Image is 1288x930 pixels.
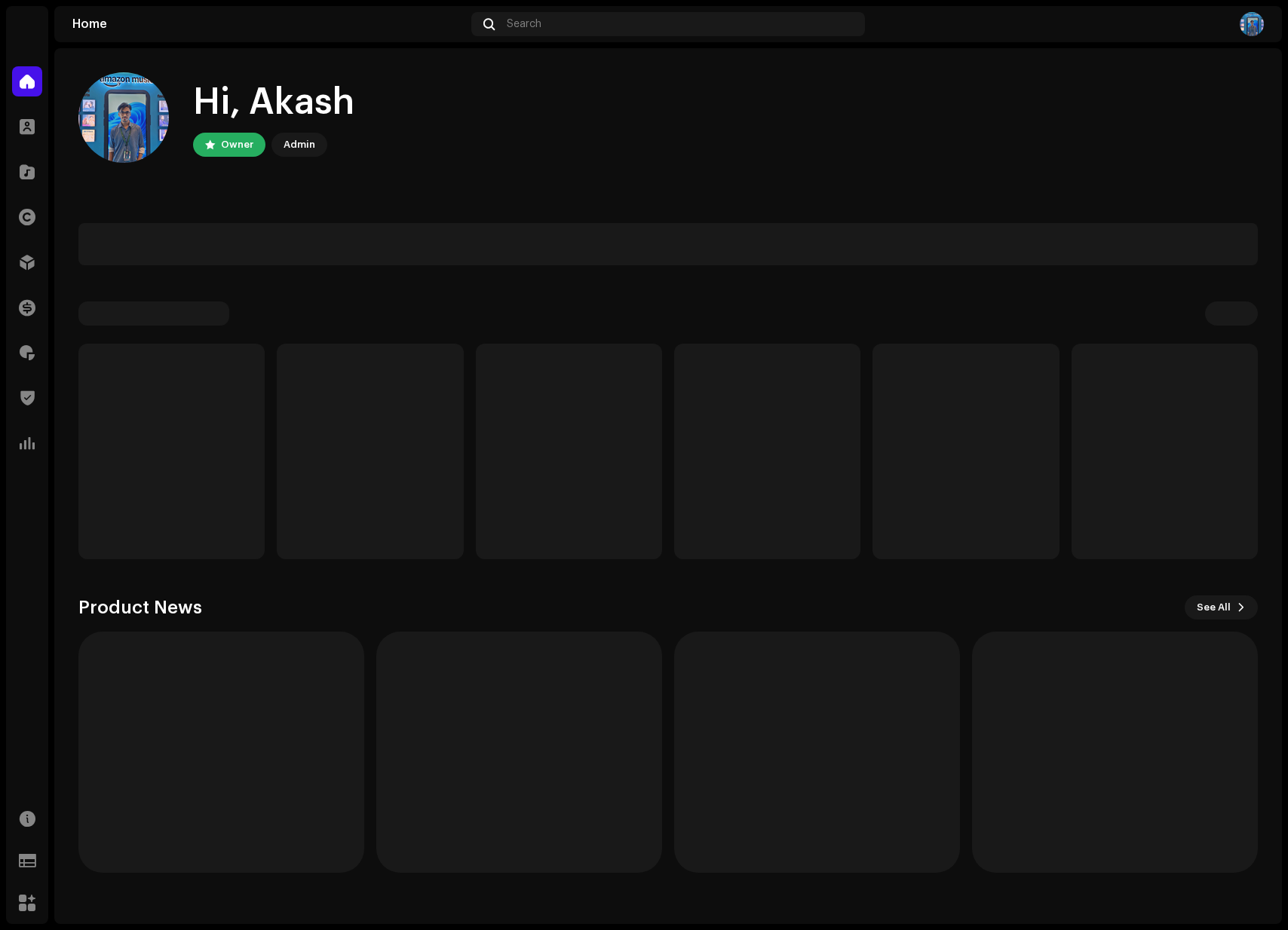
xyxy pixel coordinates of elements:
img: 5e4483b3-e6cb-4a99-9ad8-29ce9094b33b [78,72,169,163]
div: Admin [284,136,315,154]
img: 5e4483b3-e6cb-4a99-9ad8-29ce9094b33b [1240,12,1264,36]
div: Home [72,18,465,30]
h3: Product News [78,595,202,619]
div: Owner [221,136,253,154]
button: See All [1185,595,1258,619]
div: Hi, Akash [193,78,354,127]
span: Search [507,18,541,30]
span: See All [1197,592,1231,623]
